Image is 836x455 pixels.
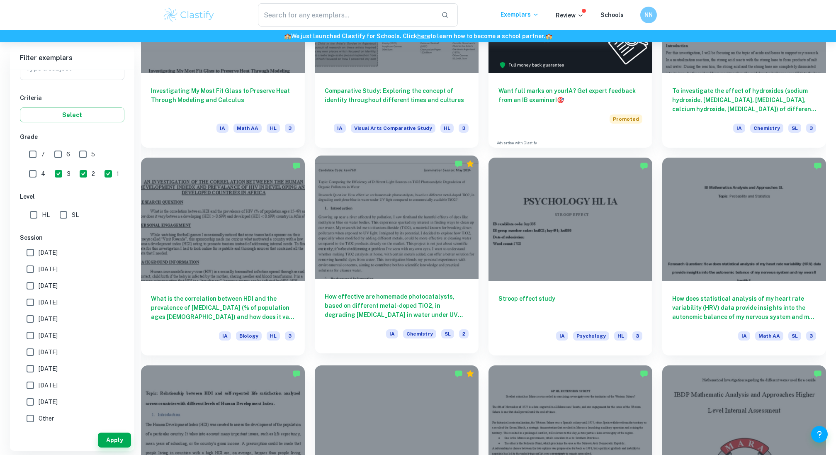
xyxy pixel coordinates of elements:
[459,124,469,133] span: 3
[39,397,58,406] span: [DATE]
[42,210,50,219] span: HL
[806,331,816,341] span: 3
[141,158,305,355] a: What is the correlation between HDI and the prevalence of [MEDICAL_DATA] (% of population ages [D...
[614,331,627,341] span: HL
[98,433,131,448] button: Apply
[92,169,95,178] span: 2
[292,370,301,378] img: Marked
[20,233,124,242] h6: Session
[284,33,291,39] span: 🏫
[497,140,537,146] a: Advertise with Clastify
[151,294,295,321] h6: What is the correlation between HDI and the prevalence of [MEDICAL_DATA] (% of population ages [D...
[20,192,124,201] h6: Level
[285,124,295,133] span: 3
[738,331,750,341] span: IA
[459,329,469,338] span: 2
[39,314,58,324] span: [DATE]
[556,331,568,341] span: IA
[39,414,54,423] span: Other
[351,124,435,133] span: Visual Arts Comparative Study
[151,86,295,114] h6: Investigating My Most Fit Glass to Preserve Heat Through Modeling and Calculus
[20,93,124,102] h6: Criteria
[811,426,828,443] button: Help and Feedback
[39,348,58,357] span: [DATE]
[733,124,745,133] span: IA
[325,86,469,114] h6: Comparative Study: Exploring the concept of identity throughout different times and cultures
[2,32,834,41] h6: We just launched Clastify for Schools. Click to learn how to become a school partner.
[814,162,822,170] img: Marked
[41,169,45,178] span: 4
[788,124,801,133] span: SL
[292,162,301,170] img: Marked
[454,160,463,168] img: Marked
[219,331,231,341] span: IA
[755,331,783,341] span: Math AA
[454,370,463,378] img: Marked
[466,160,474,168] div: Premium
[501,10,539,19] p: Exemplars
[498,86,642,105] h6: Want full marks on your IA ? Get expert feedback from an IB examiner!
[334,124,346,133] span: IA
[91,150,95,159] span: 5
[644,10,654,19] h6: NN
[39,381,58,390] span: [DATE]
[285,331,295,341] span: 3
[600,12,624,18] a: Schools
[672,86,816,114] h6: To investigate the effect of hydroxides (sodium hydroxide, [MEDICAL_DATA], [MEDICAL_DATA], calciu...
[39,248,58,257] span: [DATE]
[163,7,215,23] img: Clastify logo
[216,124,228,133] span: IA
[441,329,454,338] span: SL
[814,370,822,378] img: Marked
[72,210,79,219] span: SL
[258,3,435,27] input: Search for any exemplars...
[632,331,642,341] span: 3
[117,169,119,178] span: 1
[39,331,58,340] span: [DATE]
[66,150,70,159] span: 6
[545,33,552,39] span: 🏫
[39,364,58,373] span: [DATE]
[556,11,584,20] p: Review
[39,265,58,274] span: [DATE]
[640,7,657,23] button: NN
[67,169,70,178] span: 3
[440,124,454,133] span: HL
[610,114,642,124] span: Promoted
[236,331,262,341] span: Biology
[662,158,826,355] a: How does statistical analysis of my heart rate variability (HRV) data provide insights into the a...
[20,107,124,122] button: Select
[403,329,436,338] span: Chemistry
[640,370,648,378] img: Marked
[386,329,398,338] span: IA
[417,33,430,39] a: here
[557,97,564,103] span: 🎯
[315,158,479,355] a: How effective are homemade photocatalysts, based on different metal-doped TiO2, in degrading [MED...
[10,46,134,70] h6: Filter exemplars
[788,331,801,341] span: SL
[41,150,45,159] span: 7
[573,331,609,341] span: Psychology
[325,292,469,319] h6: How effective are homemade photocatalysts, based on different metal-doped TiO2, in degrading [MED...
[640,162,648,170] img: Marked
[806,124,816,133] span: 3
[466,370,474,378] div: Premium
[488,158,652,355] a: Stroop effect studyIAPsychologyHL3
[20,132,124,141] h6: Grade
[233,124,262,133] span: Math AA
[39,298,58,307] span: [DATE]
[750,124,783,133] span: Chemistry
[672,294,816,321] h6: How does statistical analysis of my heart rate variability (HRV) data provide insights into the a...
[267,331,280,341] span: HL
[267,124,280,133] span: HL
[39,281,58,290] span: [DATE]
[498,294,642,321] h6: Stroop effect study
